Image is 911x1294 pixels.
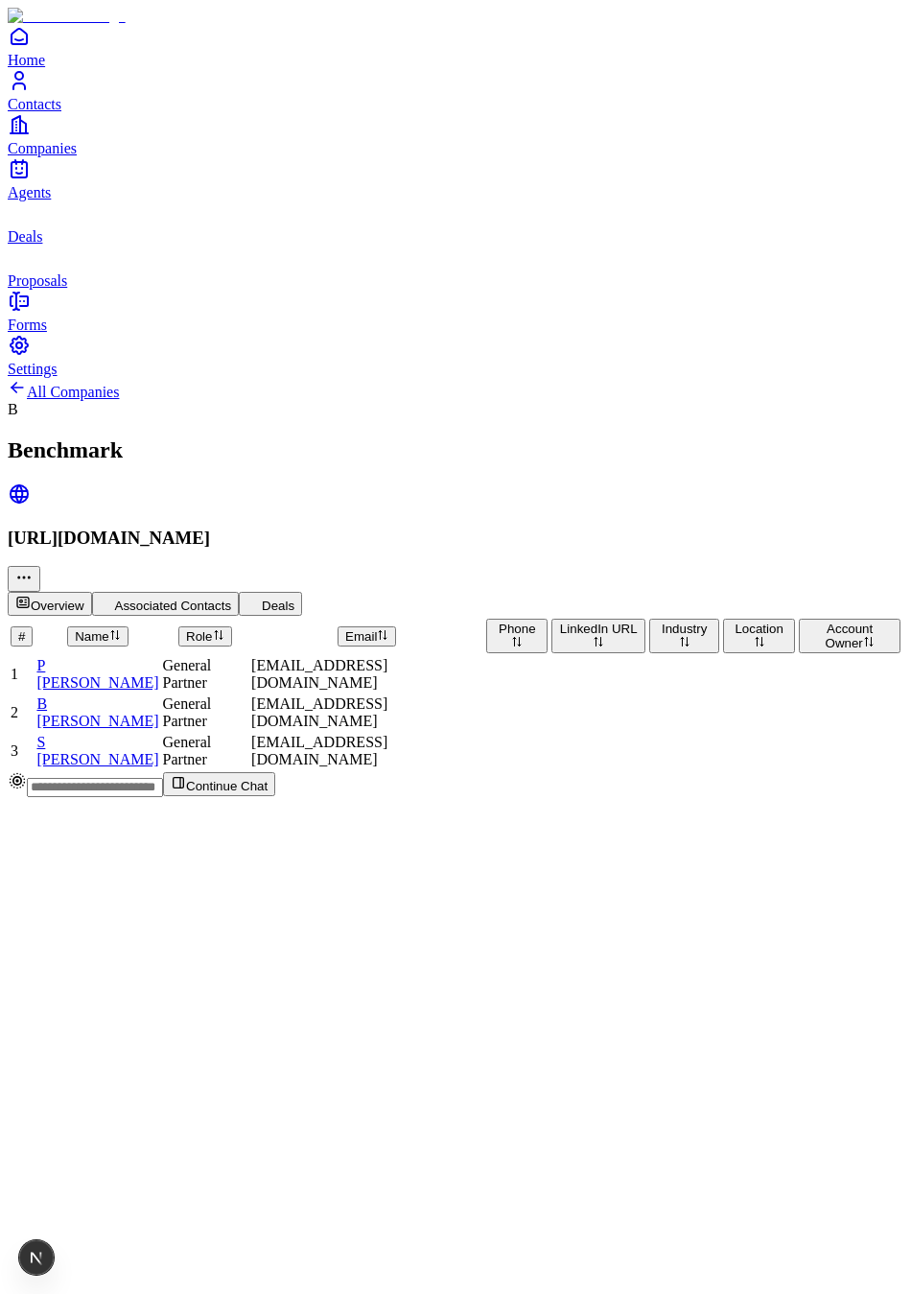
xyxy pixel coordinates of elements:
[8,361,58,377] span: Settings
[8,528,903,549] h3: [URL][DOMAIN_NAME]
[8,317,47,333] span: Forms
[799,619,900,653] button: Account Owner
[8,437,903,463] h2: Benchmark
[8,566,40,592] button: More actions
[8,52,45,68] span: Home
[8,157,903,200] a: Agents
[163,657,212,691] span: General Partner
[8,201,903,245] a: deals
[251,734,387,767] span: [EMAIL_ADDRESS][DOMAIN_NAME]
[186,779,268,793] span: Continue Chat
[551,619,645,653] button: LinkedIn URL
[251,657,387,691] span: [EMAIL_ADDRESS][DOMAIN_NAME]
[163,734,212,767] span: General Partner
[8,334,903,377] a: Settings
[8,140,77,156] span: Companies
[649,619,718,653] button: Industry
[239,592,302,616] button: Deals
[8,113,903,156] a: Companies
[338,626,396,647] button: Email
[8,401,903,418] div: B
[178,626,231,647] button: Role
[36,713,158,729] span: [PERSON_NAME]
[8,96,61,112] span: Contacts
[8,246,903,289] a: proposals
[10,733,34,769] td: 3
[36,751,158,767] span: [PERSON_NAME]
[8,8,126,25] img: Item Brain Logo
[10,694,34,731] td: 2
[8,272,67,289] span: Proposals
[67,626,128,647] button: Name
[163,695,212,729] span: General Partner
[8,592,92,616] button: Overview
[251,695,387,729] span: [EMAIL_ADDRESS][DOMAIN_NAME]
[36,657,158,692] a: P[PERSON_NAME]
[36,674,158,691] span: [PERSON_NAME]
[8,228,42,245] span: Deals
[10,656,34,693] td: 1
[8,25,903,68] a: Home
[36,734,158,768] a: S[PERSON_NAME]
[36,657,158,674] div: P
[8,184,51,200] span: Agents
[163,772,275,796] button: Continue Chat
[36,695,158,730] a: B[PERSON_NAME]
[723,619,795,653] button: Location
[36,734,158,751] div: S
[8,69,903,112] a: Contacts
[486,619,548,653] button: Phone
[8,290,903,333] a: Forms
[8,384,119,400] a: All Companies
[36,695,158,713] div: B
[8,771,903,797] div: Continue Chat
[11,626,33,647] button: #
[92,592,240,616] button: Associated Contacts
